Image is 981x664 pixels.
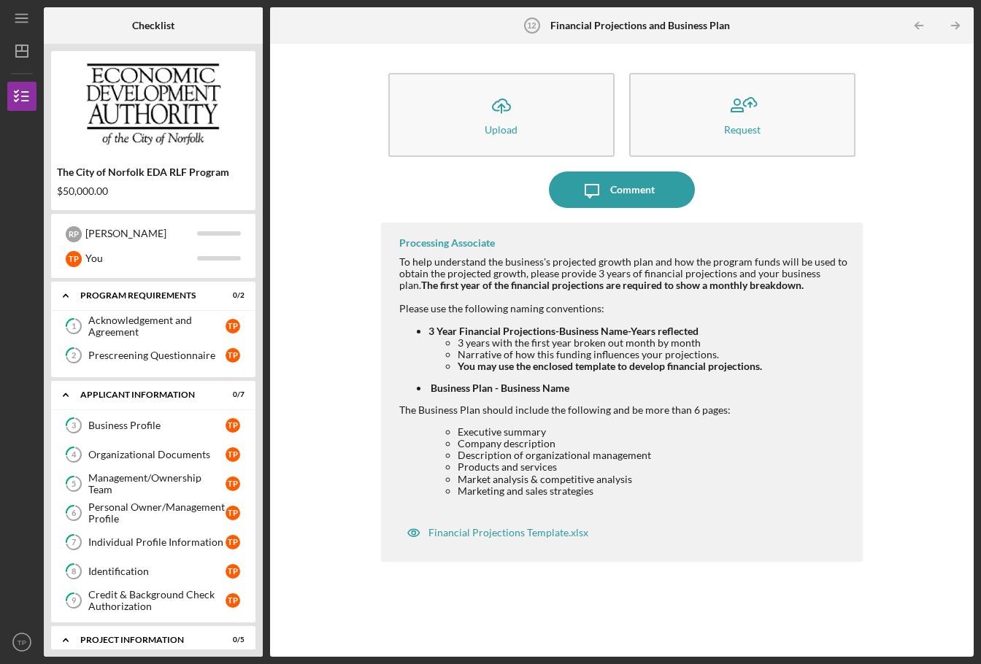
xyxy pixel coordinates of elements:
li: 3 years with the first year broken out month by month [458,337,849,349]
div: Business Profile [88,420,226,431]
div: T P [226,447,240,462]
div: [PERSON_NAME] [85,221,197,246]
div: 0 / 2 [218,291,245,300]
div: 0 / 7 [218,390,245,399]
a: 7Individual Profile InformationTP [58,528,248,557]
tspan: 4 [72,450,77,460]
div: T P [226,535,240,549]
div: Acknowledgement and Agreement [88,314,226,338]
a: 8IdentificationTP [58,557,248,586]
img: Product logo [51,58,255,146]
div: Upload [485,124,518,135]
text: TP [18,638,26,646]
tspan: 12 [527,21,536,30]
button: Comment [549,171,695,208]
strong: Business Plan - Business Name [431,382,569,394]
li: Executive summary [458,426,849,438]
a: 3Business ProfileTP [58,411,248,440]
div: T P [66,251,82,267]
button: TP [7,628,36,657]
tspan: 6 [72,509,77,518]
strong: The first year of the financial projections are required to show a monthly breakdown. [421,279,804,291]
div: Organizational Documents [88,449,226,460]
div: Identification [88,565,226,577]
tspan: 5 [72,479,76,489]
div: The City of Norfolk EDA RLF Program [57,166,250,178]
div: T P [226,506,240,520]
tspan: 7 [72,538,77,547]
div: Management/Ownership Team [88,472,226,495]
li: Company description [458,438,849,449]
div: Credit & Background Check Authorization [88,589,226,612]
div: Please use the following naming conventions: [399,303,849,314]
button: Upload [388,73,615,157]
div: Prescreening Questionnaire [88,350,226,361]
div: Processing Associate [399,237,495,249]
div: Individual Profile Information [88,536,226,548]
strong: 3 Year Financial Projections-Business Name-Years reflected [428,325,699,337]
li: Narrative of how this funding influences your projections. [458,349,849,360]
a: 1Acknowledgement and AgreementTP [58,312,248,341]
a: 4Organizational DocumentsTP [58,440,248,469]
div: 0 / 5 [218,636,245,644]
div: T P [226,476,240,491]
div: Personal Owner/Management Profile [88,501,226,525]
tspan: 2 [72,351,76,360]
div: T P [226,564,240,579]
li: Marketing and sales strategies [458,485,849,497]
b: Financial Projections and Business Plan [550,20,730,31]
b: Checklist [132,20,174,31]
div: T P [226,319,240,333]
div: R P [66,226,82,242]
tspan: 1 [72,322,76,331]
div: PROJECT INFORMATION [80,636,208,644]
a: 6Personal Owner/Management ProfileTP [58,498,248,528]
button: Financial Projections Template.xlsx [399,518,596,547]
a: 2Prescreening QuestionnaireTP [58,341,248,370]
tspan: 3 [72,421,76,431]
li: Products and services [458,461,849,473]
div: Comment [610,171,655,208]
div: The Business Plan should include the following and be more than 6 pages: [399,404,849,416]
button: Request [629,73,855,157]
a: 5Management/Ownership TeamTP [58,469,248,498]
div: You [85,246,197,271]
strong: You may use the enclosed template to develop financial projections. [458,360,762,372]
div: APPLICANT INFORMATION [80,390,208,399]
li: Description of organizational management [458,449,849,461]
div: Request [724,124,761,135]
li: Market analysis & competitive analysis [458,474,849,485]
div: Financial Projections Template.xlsx [428,527,588,538]
div: Program Requirements [80,291,208,300]
div: T P [226,593,240,608]
a: 9Credit & Background Check AuthorizationTP [58,586,248,615]
div: T P [226,418,240,433]
div: $50,000.00 [57,185,250,197]
div: T P [226,348,240,363]
tspan: 9 [72,596,77,606]
tspan: 8 [72,567,76,576]
div: To help understand the business's projected growth plan and how the program funds will be used to... [399,256,849,291]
